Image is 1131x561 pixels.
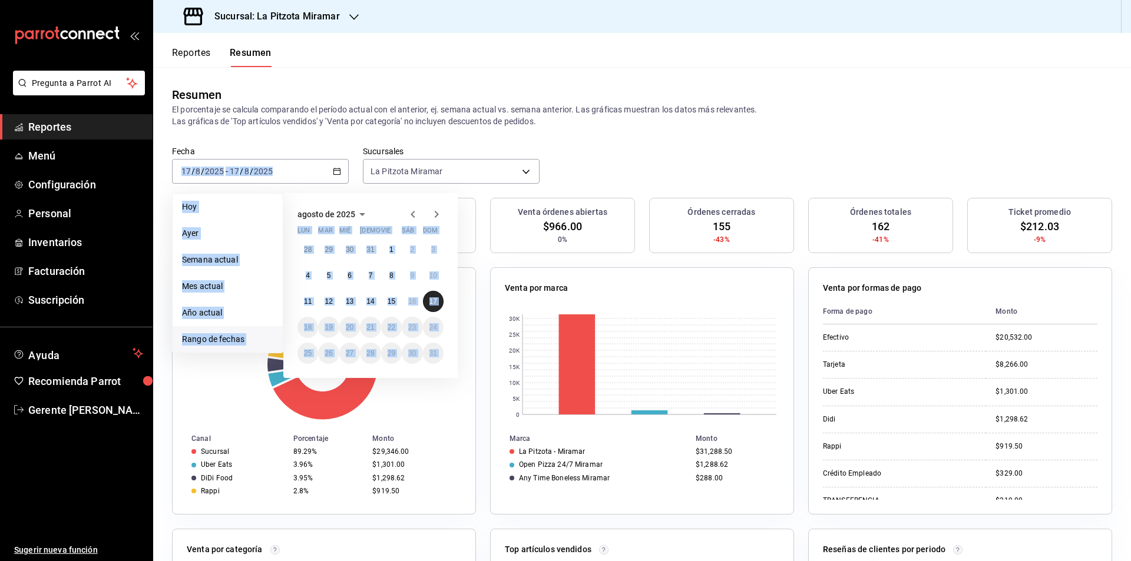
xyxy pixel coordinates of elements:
[389,245,393,254] abbr: 1 de agosto de 2025
[823,387,941,397] div: Uber Eats
[297,239,318,260] button: 28 de julio de 2025
[381,227,391,239] abbr: viernes
[366,245,374,254] abbr: 31 de julio de 2025
[205,9,340,24] h3: Sucursal: La Pitzota Miramar
[381,317,402,338] button: 22 de agosto de 2025
[293,447,363,456] div: 89.29%
[518,206,607,218] h3: Venta órdenes abiertas
[297,227,310,239] abbr: lunes
[360,317,381,338] button: 21 de agosto de 2025
[318,265,339,286] button: 5 de agosto de 2025
[388,323,395,331] abbr: 22 de agosto de 2025
[519,460,603,469] div: Open Pizza 24/7 Miramar
[823,282,921,294] p: Venta por formas de pago
[512,396,520,402] text: 5K
[195,167,201,176] input: --
[369,271,373,280] abbr: 7 de agosto de 2025
[823,360,941,370] div: Tarjeta
[389,271,393,280] abbr: 8 de agosto de 2025
[823,469,941,479] div: Crédito Empleado
[182,227,273,240] span: Ayer
[872,234,889,245] span: -41%
[509,331,520,338] text: 25K
[304,297,312,306] abbr: 11 de agosto de 2025
[509,347,520,354] text: 20K
[996,333,1097,343] div: $20,532.00
[996,442,1097,452] div: $919.50
[381,343,402,364] button: 29 de agosto de 2025
[304,245,312,254] abbr: 28 de julio de 2025
[318,227,332,239] abbr: martes
[402,317,422,338] button: 23 de agosto de 2025
[230,47,272,67] button: Resumen
[339,239,360,260] button: 30 de julio de 2025
[304,323,312,331] abbr: 18 de agosto de 2025
[996,496,1097,506] div: $219.00
[823,543,945,556] p: Reseñas de clientes por periodo
[1020,218,1059,234] span: $212.03
[360,291,381,312] button: 14 de agosto de 2025
[986,299,1097,324] th: Monto
[348,271,352,280] abbr: 6 de agosto de 2025
[388,297,395,306] abbr: 15 de agosto de 2025
[423,317,444,338] button: 24 de agosto de 2025
[408,323,416,331] abbr: 23 de agosto de 2025
[172,47,272,67] div: navigation tabs
[543,218,582,234] span: $966.00
[696,474,775,482] div: $288.00
[240,167,243,176] span: /
[293,487,363,495] div: 2.8%
[325,245,332,254] abbr: 29 de julio de 2025
[823,333,941,343] div: Efectivo
[429,323,437,331] abbr: 24 de agosto de 2025
[996,469,1097,479] div: $329.00
[318,343,339,364] button: 26 de agosto de 2025
[381,239,402,260] button: 1 de agosto de 2025
[182,254,273,266] span: Semana actual
[318,291,339,312] button: 12 de agosto de 2025
[28,205,143,221] span: Personal
[327,271,331,280] abbr: 5 de agosto de 2025
[297,265,318,286] button: 4 de agosto de 2025
[318,239,339,260] button: 29 de julio de 2025
[293,474,363,482] div: 3.95%
[339,265,360,286] button: 6 de agosto de 2025
[423,291,444,312] button: 17 de agosto de 2025
[304,349,312,357] abbr: 25 de agosto de 2025
[423,239,444,260] button: 3 de agosto de 2025
[182,201,273,213] span: Hoy
[14,544,143,556] span: Sugerir nueva función
[431,245,435,254] abbr: 3 de agosto de 2025
[381,265,402,286] button: 8 de agosto de 2025
[289,432,368,445] th: Porcentaje
[850,206,911,218] h3: Órdenes totales
[429,297,437,306] abbr: 17 de agosto de 2025
[505,543,591,556] p: Top artículos vendidos
[823,414,941,424] div: Didi
[372,487,457,495] div: $919.50
[204,167,224,176] input: ----
[368,432,475,445] th: Monto
[408,349,416,357] abbr: 30 de agosto de 2025
[519,474,610,482] div: Any Time Boneless Miramar
[696,460,775,469] div: $1,288.62
[366,349,374,357] abbr: 28 de agosto de 2025
[297,291,318,312] button: 11 de agosto de 2025
[28,373,143,389] span: Recomienda Parrot
[996,414,1097,424] div: $1,298.62
[182,333,273,346] span: Rango de fechas
[1034,234,1046,245] span: -9%
[318,317,339,338] button: 19 de agosto de 2025
[509,316,520,322] text: 30K
[253,167,273,176] input: ----
[306,271,310,280] abbr: 4 de agosto de 2025
[372,474,457,482] div: $1,298.62
[182,280,273,293] span: Mes actual
[325,323,332,331] abbr: 19 de agosto de 2025
[28,402,143,418] span: Gerente [PERSON_NAME]
[8,85,145,98] a: Pregunta a Parrot AI
[182,307,273,319] span: Año actual
[172,47,211,67] button: Reportes
[491,432,691,445] th: Marca
[13,71,145,95] button: Pregunta a Parrot AI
